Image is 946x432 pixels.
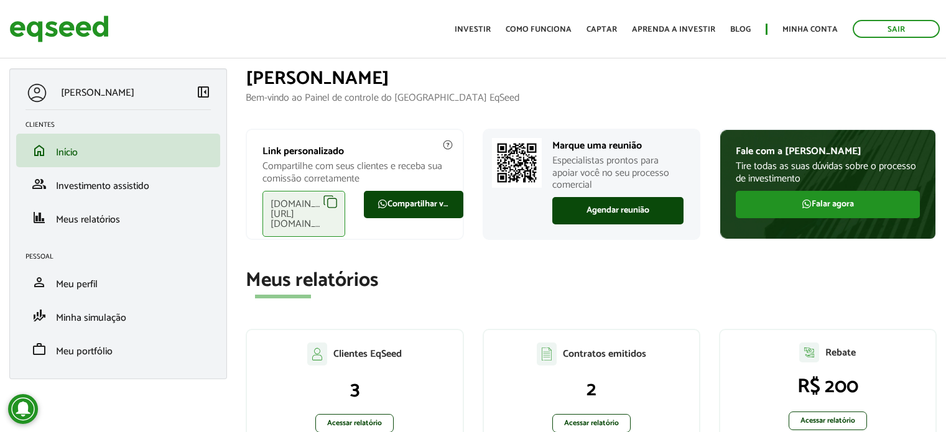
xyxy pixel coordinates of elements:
[32,177,47,191] span: group
[32,342,47,357] span: work
[262,160,447,184] p: Compartilhe com seus clientes e receba sua comissão corretamente
[16,333,220,366] li: Meu portfólio
[26,210,211,225] a: financeMeus relatórios
[492,138,542,188] img: Marcar reunião com consultor
[16,167,220,201] li: Investimento assistido
[799,342,819,362] img: agent-relatorio.svg
[262,145,447,157] p: Link personalizado
[506,25,572,34] a: Como funciona
[26,143,211,158] a: homeInício
[26,275,211,290] a: personMeu perfil
[16,265,220,299] li: Meu perfil
[246,270,937,292] h2: Meus relatórios
[259,378,450,402] p: 3
[196,85,211,99] span: left_panel_close
[61,87,134,99] p: [PERSON_NAME]
[26,121,220,129] h2: Clientes
[364,191,463,218] a: Compartilhar via WhatsApp
[782,25,838,34] a: Minha conta
[16,299,220,333] li: Minha simulação
[9,12,109,45] img: EqSeed
[730,25,751,34] a: Blog
[733,375,923,398] p: R$ 200
[56,211,120,228] span: Meus relatórios
[537,342,557,365] img: agent-contratos.svg
[56,276,98,293] span: Meu perfil
[563,348,646,360] p: Contratos emitidos
[552,140,684,152] p: Marque uma reunião
[26,177,211,191] a: groupInvestimento assistido
[632,25,715,34] a: Aprenda a investir
[16,201,220,234] li: Meus relatórios
[496,378,687,402] p: 2
[378,199,387,209] img: FaWhatsapp.svg
[736,160,920,184] p: Tire todas as suas dúvidas sobre o processo de investimento
[853,20,940,38] a: Sair
[32,143,47,158] span: home
[789,411,867,430] a: Acessar relatório
[56,178,149,195] span: Investimento assistido
[736,145,920,157] p: Fale com a [PERSON_NAME]
[262,191,345,237] div: [DOMAIN_NAME][URL][DOMAIN_NAME]
[32,275,47,290] span: person
[802,199,812,209] img: FaWhatsapp.svg
[442,139,453,150] img: agent-meulink-info2.svg
[587,25,617,34] a: Captar
[333,348,402,360] p: Clientes EqSeed
[307,342,327,365] img: agent-clientes.svg
[56,343,113,360] span: Meu portfólio
[246,92,937,104] p: Bem-vindo ao Painel de controle do [GEOGRAPHIC_DATA] EqSeed
[825,347,856,359] p: Rebate
[32,308,47,323] span: finance_mode
[56,310,126,326] span: Minha simulação
[552,197,684,224] a: Agendar reunião
[16,134,220,167] li: Início
[26,342,211,357] a: workMeu portfólio
[26,253,220,260] h2: Pessoal
[26,308,211,323] a: finance_modeMinha simulação
[32,210,47,225] span: finance
[736,191,920,218] a: Falar agora
[455,25,491,34] a: Investir
[196,85,211,102] a: Colapsar menu
[246,68,937,89] h1: [PERSON_NAME]
[56,144,78,161] span: Início
[552,155,684,191] p: Especialistas prontos para apoiar você no seu processo comercial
